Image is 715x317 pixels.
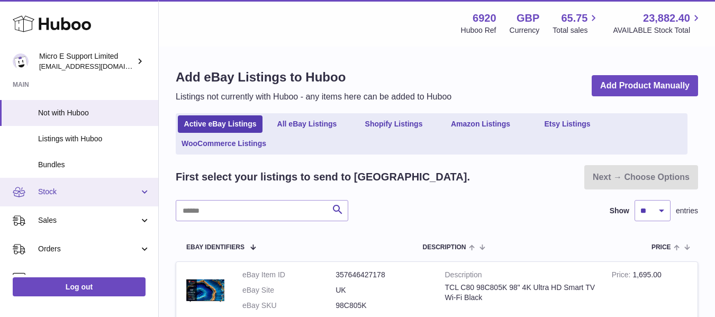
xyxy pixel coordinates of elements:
dd: 357646427178 [336,270,429,280]
img: contact@micropcsupport.com [13,53,29,69]
span: eBay Identifiers [186,244,245,251]
span: Orders [38,244,139,254]
span: Description [422,244,466,251]
div: Currency [510,25,540,35]
span: Sales [38,215,139,225]
strong: Price [612,270,633,282]
span: Total sales [553,25,600,35]
a: Log out [13,277,146,296]
span: [EMAIL_ADDRESS][DOMAIN_NAME] [39,62,156,70]
span: AVAILABLE Stock Total [613,25,702,35]
a: All eBay Listings [265,115,349,133]
h1: Add eBay Listings to Huboo [176,69,451,86]
dd: 98C805K [336,301,429,311]
span: entries [676,206,698,216]
span: Listings with Huboo [38,134,150,144]
span: Bundles [38,160,150,170]
span: Usage [38,273,150,283]
span: 23,882.40 [643,11,690,25]
strong: 6920 [473,11,496,25]
div: Micro E Support Limited [39,51,134,71]
h2: First select your listings to send to [GEOGRAPHIC_DATA]. [176,170,470,184]
p: Listings not currently with Huboo - any items here can be added to Huboo [176,91,451,103]
a: Active eBay Listings [178,115,263,133]
div: Huboo Ref [461,25,496,35]
a: Etsy Listings [525,115,610,133]
a: 65.75 Total sales [553,11,600,35]
dt: eBay SKU [242,301,336,311]
a: Add Product Manually [592,75,698,97]
strong: GBP [517,11,539,25]
a: Amazon Listings [438,115,523,133]
a: WooCommerce Listings [178,135,270,152]
a: 23,882.40 AVAILABLE Stock Total [613,11,702,35]
img: $_57.JPG [184,270,227,312]
span: Not with Huboo [38,108,150,118]
a: Shopify Listings [351,115,436,133]
dt: eBay Item ID [242,270,336,280]
span: Stock [38,187,139,197]
span: Price [651,244,671,251]
strong: Description [445,270,596,283]
span: 1,695.00 [632,270,662,279]
dt: eBay Site [242,285,336,295]
label: Show [610,206,629,216]
dd: UK [336,285,429,295]
div: TCL C80 98C805K 98" 4K Ultra HD Smart TV Wi-Fi Black [445,283,596,303]
span: 65.75 [561,11,587,25]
